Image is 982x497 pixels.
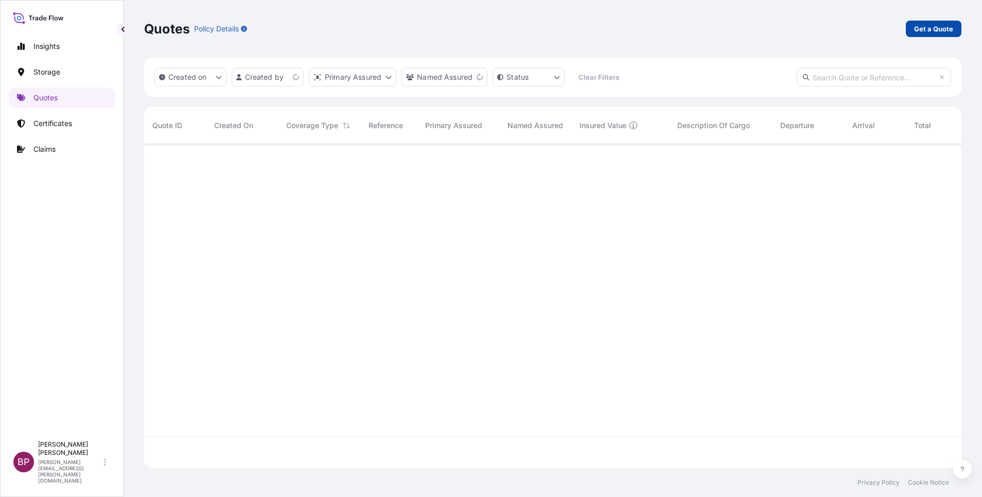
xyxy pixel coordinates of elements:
button: createdOn Filter options [154,68,226,86]
p: Policy Details [194,24,239,34]
button: distributor Filter options [309,68,396,86]
p: Primary Assured [325,72,381,82]
a: Certificates [9,113,115,134]
button: Clear Filters [570,69,627,85]
a: Privacy Policy [857,478,900,487]
p: Quotes [33,93,58,103]
span: Insured Value [580,120,626,131]
p: Get a Quote [914,24,953,34]
a: Quotes [9,87,115,108]
p: Insights [33,41,60,51]
p: Named Assured [417,72,472,82]
button: createdBy Filter options [232,68,304,86]
a: Insights [9,36,115,57]
span: Coverage Type [286,120,338,131]
p: [PERSON_NAME] [PERSON_NAME] [38,440,102,457]
span: Primary Assured [425,120,482,131]
p: Quotes [144,21,190,37]
span: BP [17,457,30,467]
span: Named Assured [507,120,563,131]
p: Clear Filters [578,72,619,82]
p: Created on [168,72,207,82]
p: Claims [33,144,56,154]
input: Search Quote or Reference... [797,68,951,86]
span: Arrival [852,120,875,131]
p: Created by [245,72,284,82]
a: Claims [9,139,115,159]
p: [PERSON_NAME][EMAIL_ADDRESS][PERSON_NAME][DOMAIN_NAME] [38,459,102,484]
span: Description Of Cargo [677,120,750,131]
a: Cookie Notice [908,478,949,487]
button: Sort [340,119,353,132]
span: Quote ID [152,120,182,131]
span: Total [914,120,931,131]
p: Status [506,72,529,82]
a: Get a Quote [906,21,961,37]
button: certificateStatus Filter options [493,68,565,86]
span: Reference [369,120,403,131]
span: Created On [214,120,253,131]
p: Storage [33,67,60,77]
p: Certificates [33,118,72,129]
span: Departure [780,120,814,131]
button: cargoOwner Filter options [401,68,487,86]
a: Storage [9,62,115,82]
